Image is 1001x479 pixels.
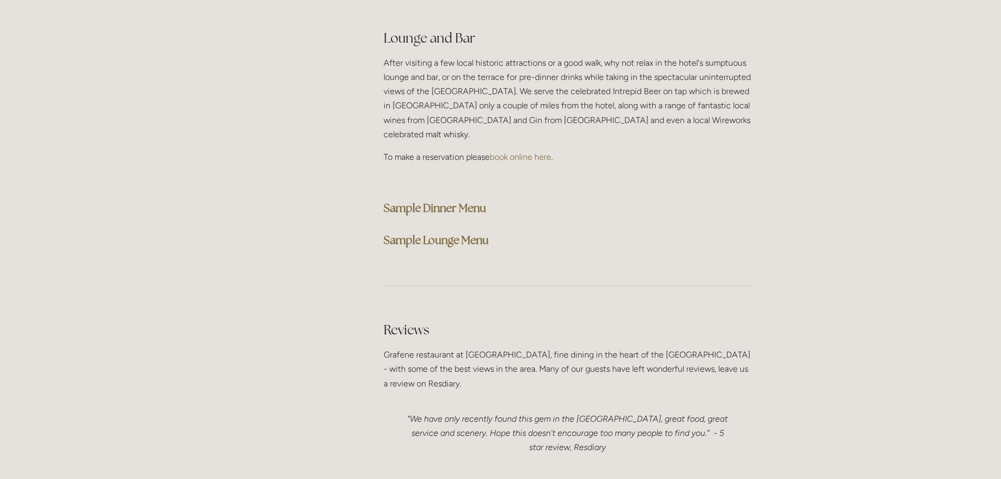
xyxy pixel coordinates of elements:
p: “We have only recently found this gem in the [GEOGRAPHIC_DATA], great food, great service and sce... [405,412,731,455]
h2: Lounge and Bar [384,29,752,47]
p: To make a reservation please . [384,150,752,164]
p: After visiting a few local historic attractions or a good walk, why not relax in the hotel's sump... [384,56,752,141]
h2: Reviews [384,321,752,339]
a: Sample Dinner Menu [384,201,486,215]
p: Grafene restaurant at [GEOGRAPHIC_DATA], fine dining in the heart of the [GEOGRAPHIC_DATA] - with... [384,348,752,391]
a: book online here [490,152,551,162]
a: Sample Lounge Menu [384,233,489,247]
